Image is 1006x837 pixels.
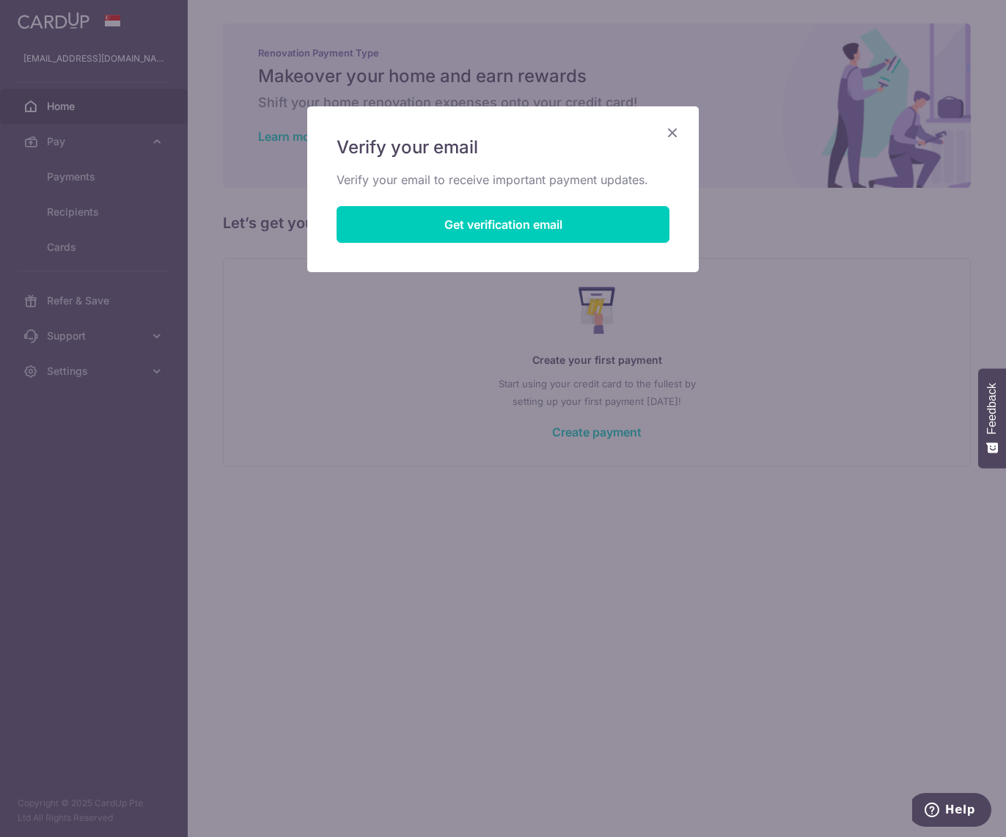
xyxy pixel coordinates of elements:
[337,171,669,189] p: Verify your email to receive important payment updates.
[978,368,1006,468] button: Feedback - Show survey
[664,124,681,142] button: Close
[985,383,999,434] span: Feedback
[337,206,669,243] button: Get verification email
[912,793,991,830] iframe: Opens a widget where you can find more information
[337,136,478,159] span: Verify your email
